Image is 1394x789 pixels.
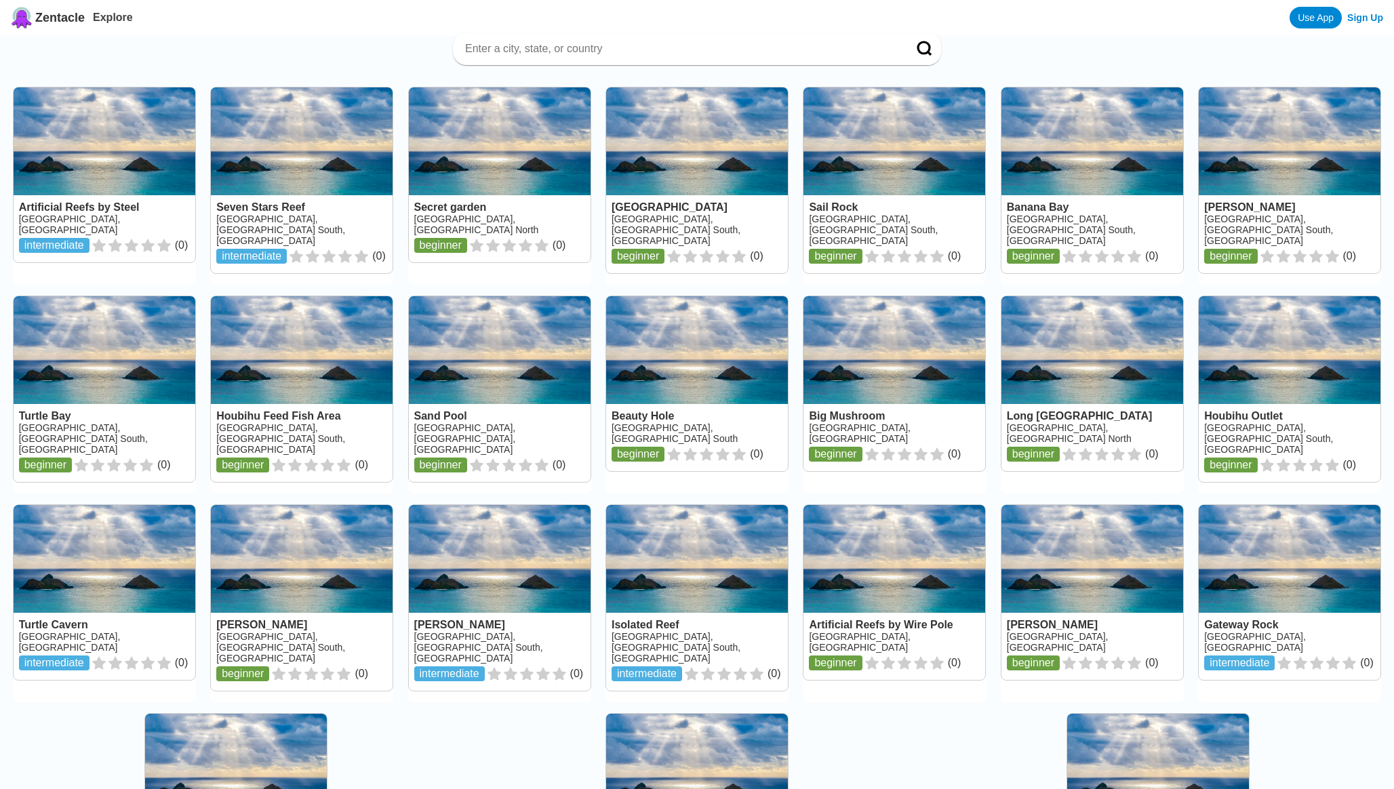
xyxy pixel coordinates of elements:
[1290,7,1342,28] a: Use App
[464,42,898,56] input: Enter a city, state, or country
[11,7,85,28] a: Zentacle logoZentacle
[35,11,85,25] span: Zentacle
[1347,12,1383,23] a: Sign Up
[93,12,133,23] a: Explore
[11,7,33,28] img: Zentacle logo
